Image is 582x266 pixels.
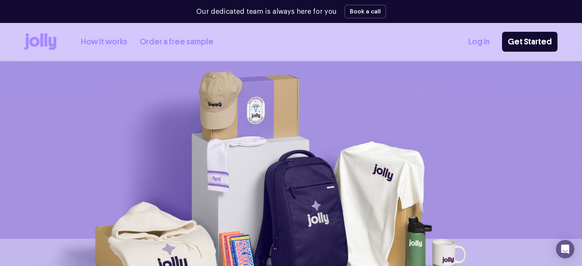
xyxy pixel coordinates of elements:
[556,240,574,258] div: Open Intercom Messenger
[344,5,386,18] button: Book a call
[196,7,337,17] p: Our dedicated team is always here for you
[502,32,558,52] a: Get Started
[81,36,127,48] a: How it works
[468,36,490,48] a: Log In
[140,36,214,48] a: Order a free sample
